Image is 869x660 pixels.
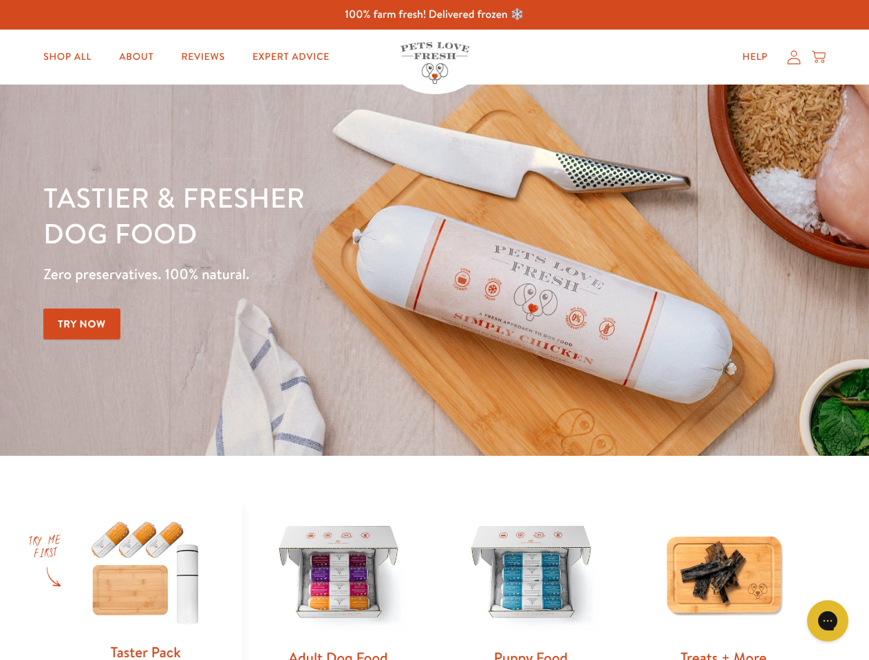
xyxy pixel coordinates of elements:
[242,43,341,71] a: Expert Advice
[731,43,779,71] a: Help
[108,43,164,71] a: About
[800,595,855,646] iframe: Gorgias live chat messenger
[43,309,120,340] a: Try Now
[400,42,469,84] img: Pets Love Fresh
[43,262,565,287] p: Zero preservatives. 100% natural.
[43,179,565,251] h1: Tastier & fresher dog food
[32,43,103,71] a: Shop All
[170,43,235,71] a: Reviews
